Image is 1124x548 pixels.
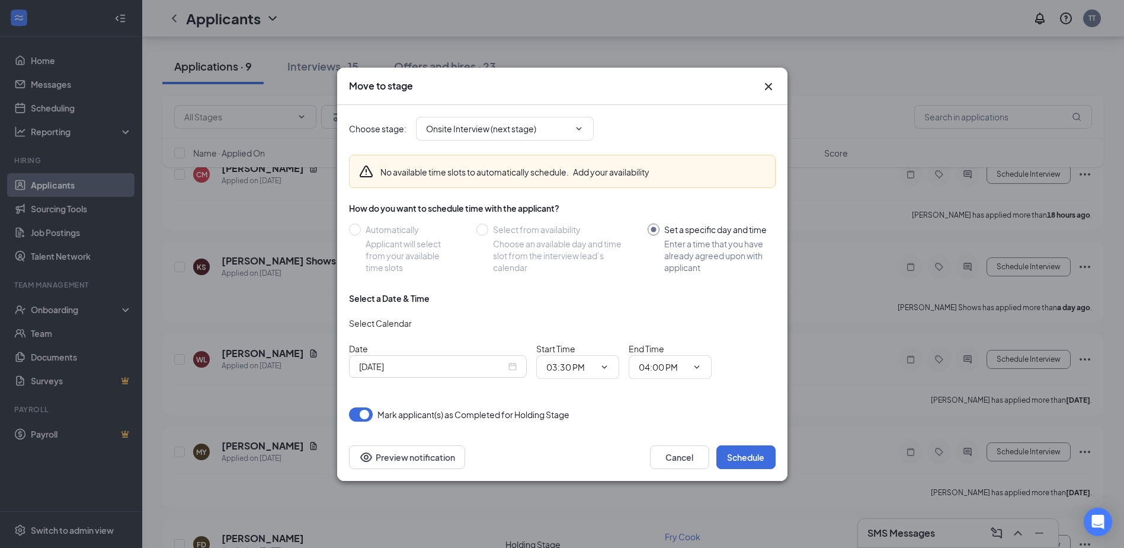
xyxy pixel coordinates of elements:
[1084,508,1112,536] div: Open Intercom Messenger
[761,79,776,94] button: Close
[546,361,595,374] input: Start time
[349,318,412,329] span: Select Calendar
[380,166,649,178] div: No available time slots to automatically schedule.
[650,445,709,469] button: Cancel
[536,343,575,354] span: Start Time
[629,343,664,354] span: End Time
[349,202,776,214] div: How do you want to schedule time with the applicant?
[692,362,702,372] svg: ChevronDown
[377,407,569,422] span: Mark applicant(s) as Completed for Holding Stage
[600,362,609,372] svg: ChevronDown
[359,360,506,373] input: Sep 16, 2025
[716,445,776,469] button: Schedule
[359,450,373,464] svg: Eye
[639,361,687,374] input: End time
[349,343,368,354] span: Date
[349,79,413,93] h3: Move to stage
[349,445,465,469] button: Preview notificationEye
[761,79,776,94] svg: Cross
[349,122,406,135] span: Choose stage :
[349,292,430,304] div: Select a Date & Time
[574,124,584,133] svg: ChevronDown
[359,164,373,179] svg: Warning
[573,166,649,178] button: Add your availability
